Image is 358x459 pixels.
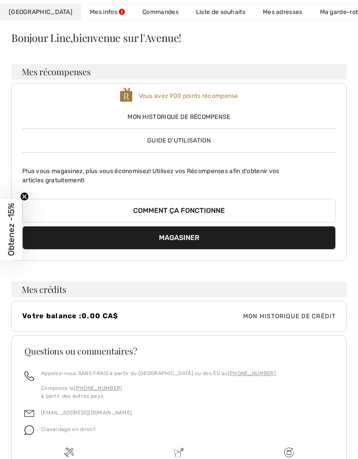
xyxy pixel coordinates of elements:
[41,369,276,377] p: Appelez-nous SANS FRAIS à partir du [GEOGRAPHIC_DATA] ou des EU au
[284,448,294,457] img: Livraison gratuite dès 99$
[179,312,336,321] span: Mon historique de crédit
[22,160,336,185] p: Plus vous magasinez, plus vous économisez! Utilisez vos Récompenses afin d'obtenir vos articles g...
[81,4,134,20] a: Mes infos
[228,370,276,376] a: [PHONE_NUMBER]
[9,7,72,17] span: [GEOGRAPHIC_DATA]
[22,226,336,250] button: Magasiner
[24,347,334,355] h3: Questions ou commentaires?
[6,203,16,256] span: Obtenez -15%
[11,64,347,80] h3: Mes récompenses
[134,4,187,20] a: Commandes
[24,371,34,381] img: call
[139,92,238,100] span: Vous avez 900 points récompense
[22,199,336,223] button: Comment ça fonctionne
[120,87,133,103] img: loyalty_logo_r.svg
[174,448,184,457] img: Livraison promise sans frais de dédouanement surprise&nbsp;!
[82,312,118,320] span: 0.00 CA$
[11,282,347,297] h3: Mes crédits
[41,426,96,432] span: Clavardage en direct
[187,4,254,20] a: Liste de souhaits
[254,4,311,20] a: Mes adresses
[73,31,181,45] span: bienvenue sur l'Avenue!
[20,192,29,201] button: Close teaser
[41,384,276,400] p: Composez le à partir des autres pays.
[22,312,179,320] h4: Votre balance :
[24,409,34,418] img: email
[11,32,347,43] div: Bonjour Line,
[147,137,211,144] span: Guide d'utilisation
[22,112,336,122] span: Mon historique de récompense
[41,410,132,416] a: [EMAIL_ADDRESS][DOMAIN_NAME]
[64,448,74,457] img: Livraison gratuite dès 99$
[74,385,122,391] a: [PHONE_NUMBER]
[24,425,34,435] img: chat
